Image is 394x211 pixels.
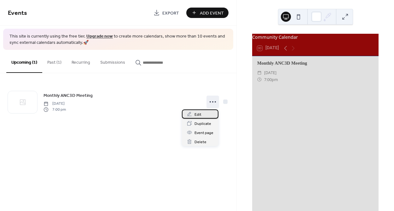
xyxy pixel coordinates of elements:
[43,101,66,107] span: [DATE]
[8,7,27,19] span: Events
[194,130,213,136] span: Event page
[149,8,184,18] a: Export
[95,50,130,72] button: Submissions
[42,50,67,72] button: Past (1)
[257,76,262,83] div: ​
[43,107,66,112] span: 7:00 pm
[6,50,42,73] button: Upcoming (1)
[194,120,211,127] span: Duplicate
[194,111,201,118] span: Edit
[264,69,276,76] span: [DATE]
[162,10,179,16] span: Export
[86,32,113,41] a: Upgrade now
[194,139,206,145] span: Delete
[186,8,229,18] button: Add Event
[200,10,224,16] span: Add Event
[9,33,227,46] span: This site is currently using the free tier. to create more calendars, show more than 10 events an...
[264,76,278,83] span: 7:00pm
[67,50,95,72] button: Recurring
[257,60,374,67] div: Monthly ANC3D Meeting
[257,69,262,76] div: ​
[252,34,379,41] div: Community Calendar
[43,92,93,99] a: Monthly ANC3D Meeting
